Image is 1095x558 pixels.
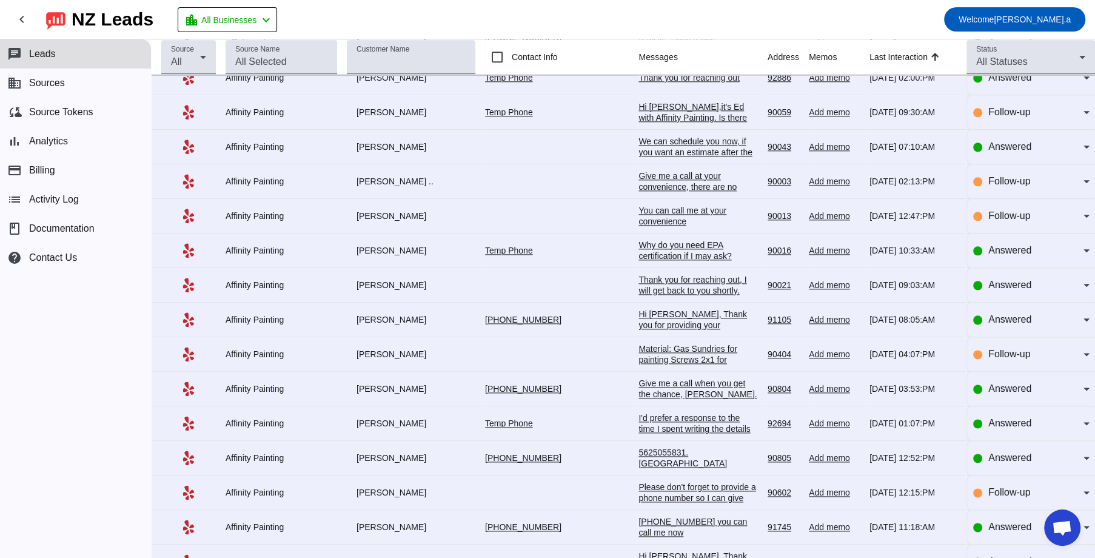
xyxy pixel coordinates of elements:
[226,107,337,118] div: Affinity Painting
[72,11,153,28] div: NZ Leads
[768,487,799,498] div: 90602
[235,45,280,53] mat-label: Source Name
[181,243,196,258] mat-icon: Yelp
[181,416,196,431] mat-icon: Yelp
[809,280,860,291] div: Add memo
[29,194,79,205] span: Activity Log
[29,165,55,176] span: Billing
[638,240,758,261] div: Why do you need EPA certification if I may ask?
[29,223,95,234] span: Documentation
[944,7,1085,32] button: Welcome[PERSON_NAME].a
[347,349,475,360] div: [PERSON_NAME]
[638,378,758,432] div: Give me a call when you get the chance, [PERSON_NAME]. I'm gonna have to schedule you to see abou...
[959,15,994,24] span: Welcome
[485,73,533,82] a: Temp Phone
[29,252,77,263] span: Contact Us
[768,210,799,221] div: 90013
[768,383,799,394] div: 90804
[347,487,475,498] div: [PERSON_NAME]
[809,487,860,498] div: Add memo
[638,39,768,75] th: Messages
[988,141,1031,152] span: Answered
[7,134,22,149] mat-icon: bar_chart
[226,418,337,429] div: Affinity Painting
[768,176,799,187] div: 90003
[7,192,22,207] mat-icon: list
[988,452,1031,463] span: Answered
[768,72,799,83] div: 92886
[638,72,758,83] div: Thank you for reaching out
[181,139,196,154] mat-icon: Yelp
[809,39,869,75] th: Memos
[988,487,1030,497] span: Follow-up
[181,209,196,223] mat-icon: Yelp
[869,210,957,221] div: [DATE] 12:47:PM
[988,176,1030,186] span: Follow-up
[768,452,799,463] div: 90805
[235,55,327,69] input: All Selected
[988,280,1031,290] span: Answered
[869,72,957,83] div: [DATE] 02:00:PM
[181,174,196,189] mat-icon: Yelp
[1044,509,1080,546] div: Open chat
[638,447,758,469] div: 5625055831. [GEOGRAPHIC_DATA]
[184,13,199,27] mat-icon: location_city
[976,56,1027,67] span: All Statuses
[7,250,22,265] mat-icon: help
[29,107,93,118] span: Source Tokens
[226,141,337,152] div: Affinity Painting
[988,418,1031,428] span: Answered
[988,72,1031,82] span: Answered
[809,452,860,463] div: Add memo
[7,163,22,178] mat-icon: payment
[869,245,957,256] div: [DATE] 10:33:AM
[638,170,758,225] div: Give me a call at your convenience, there are no details you provided nor a phone number I can re...
[768,418,799,429] div: 92694
[768,245,799,256] div: 90016
[638,136,758,169] div: We can schedule you now, if you want an estimate after the 26th.
[347,314,475,325] div: [PERSON_NAME]
[29,78,65,89] span: Sources
[768,349,799,360] div: 90404
[869,314,957,325] div: [DATE] 08:05:AM
[226,176,337,187] div: Affinity Painting
[178,7,277,32] button: All Businesses
[809,72,860,83] div: Add memo
[226,72,337,83] div: Affinity Painting
[638,516,758,538] div: [PHONE_NUMBER] you can call me now
[869,452,957,463] div: [DATE] 12:52:PM
[181,485,196,500] mat-icon: Yelp
[869,107,957,118] div: [DATE] 09:30:AM
[29,136,68,147] span: Analytics
[226,314,337,325] div: Affinity Painting
[768,314,799,325] div: 91105
[988,383,1031,394] span: Answered
[869,141,957,152] div: [DATE] 07:10:AM
[181,278,196,292] mat-icon: Yelp
[485,384,561,394] a: [PHONE_NUMBER]
[809,349,860,360] div: Add memo
[226,349,337,360] div: Affinity Painting
[976,45,997,53] mat-label: Status
[181,382,196,396] mat-icon: Yelp
[809,245,860,256] div: Add memo
[509,51,558,63] label: Contact Info
[181,451,196,465] mat-icon: Yelp
[7,76,22,90] mat-icon: business
[7,221,22,236] span: book
[869,418,957,429] div: [DATE] 01:07:PM
[347,522,475,533] div: [PERSON_NAME]
[29,49,56,59] span: Leads
[226,452,337,463] div: Affinity Painting
[347,383,475,394] div: [PERSON_NAME]
[809,210,860,221] div: Add memo
[988,314,1031,324] span: Answered
[15,12,29,27] mat-icon: chevron_left
[869,383,957,394] div: [DATE] 03:53:PM
[347,72,475,83] div: [PERSON_NAME]
[988,210,1030,221] span: Follow-up
[181,70,196,85] mat-icon: Yelp
[485,453,561,463] a: [PHONE_NUMBER]
[869,176,957,187] div: [DATE] 02:13:PM
[768,522,799,533] div: 91745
